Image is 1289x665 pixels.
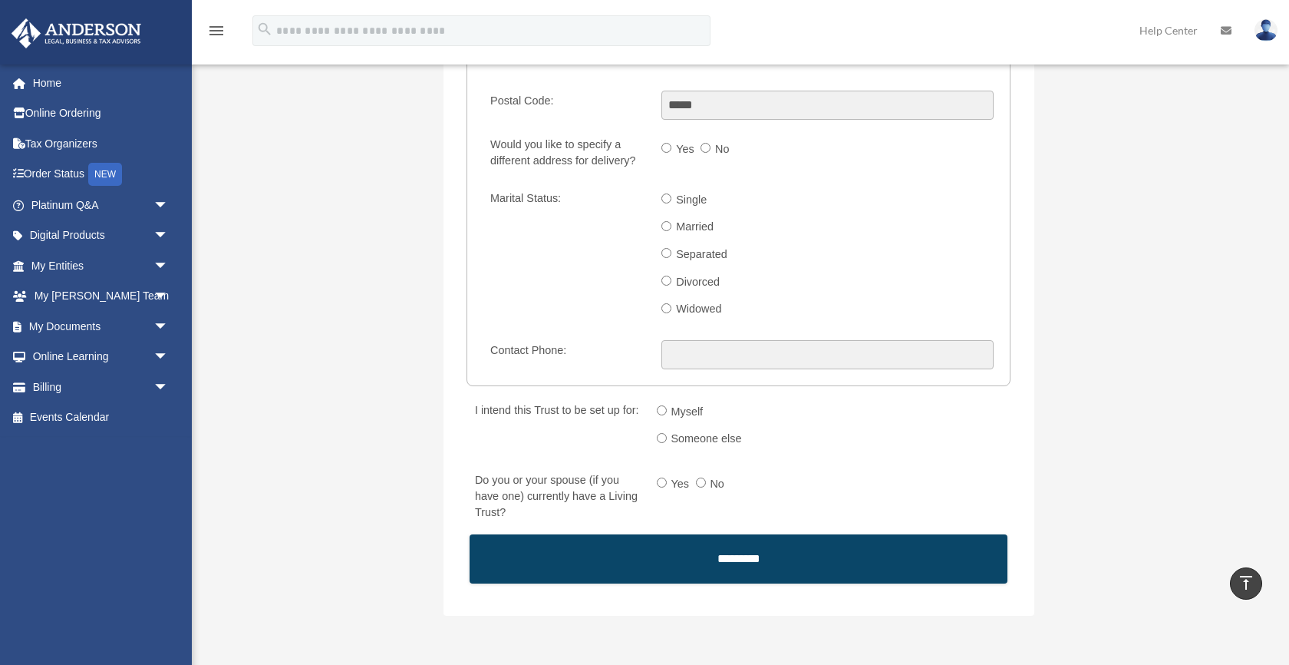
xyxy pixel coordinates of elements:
[468,470,644,524] label: Do you or your spouse (if you have one) currently have a Living Trust?
[11,342,192,372] a: Online Learningarrow_drop_down
[671,297,728,322] label: Widowed
[11,98,192,129] a: Online Ordering
[153,190,184,221] span: arrow_drop_down
[468,400,644,455] label: I intend this Trust to be set up for:
[11,159,192,190] a: Order StatusNEW
[153,281,184,313] span: arrow_drop_down
[667,400,710,425] label: Myself
[483,91,649,120] label: Postal Code:
[153,311,184,342] span: arrow_drop_down
[671,137,701,162] label: Yes
[153,372,184,403] span: arrow_drop_down
[11,220,192,251] a: Digital Productsarrow_drop_down
[207,27,226,40] a: menu
[483,135,649,173] label: Would you like to specify a different address for delivery?
[667,472,696,497] label: Yes
[256,21,273,38] i: search
[11,372,192,402] a: Billingarrow_drop_down
[11,128,192,159] a: Tax Organizers
[671,215,720,240] label: Married
[88,163,122,186] div: NEW
[153,250,184,282] span: arrow_drop_down
[483,188,649,325] label: Marital Status:
[7,18,146,48] img: Anderson Advisors Platinum Portal
[1230,567,1262,600] a: vertical_align_top
[1237,574,1255,592] i: vertical_align_top
[671,188,713,213] label: Single
[153,342,184,373] span: arrow_drop_down
[667,428,748,452] label: Someone else
[153,220,184,252] span: arrow_drop_down
[483,340,649,369] label: Contact Phone:
[671,243,734,267] label: Separated
[11,68,192,98] a: Home
[706,472,731,497] label: No
[11,311,192,342] a: My Documentsarrow_drop_down
[11,281,192,312] a: My [PERSON_NAME] Teamarrow_drop_down
[207,22,226,40] i: menu
[671,270,726,295] label: Divorced
[11,190,192,220] a: Platinum Q&Aarrow_drop_down
[1254,19,1277,41] img: User Pic
[11,250,192,281] a: My Entitiesarrow_drop_down
[710,137,736,162] label: No
[11,402,192,433] a: Events Calendar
